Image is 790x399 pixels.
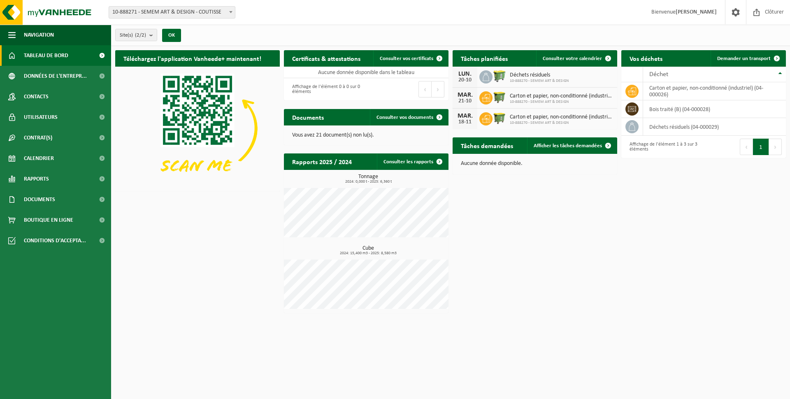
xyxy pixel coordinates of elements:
span: 2024: 0,000 t - 2025: 6,360 t [288,180,448,184]
a: Consulter vos documents [370,109,448,125]
span: Consulter vos documents [376,115,433,120]
span: Contrat(s) [24,128,52,148]
div: Affichage de l'élément 1 à 3 sur 3 éléments [625,138,699,156]
span: Conditions d'accepta... [24,230,86,251]
span: Consulter vos certificats [380,56,433,61]
span: 2024: 15,400 m3 - 2025: 8,580 m3 [288,251,448,255]
span: 10-888270 - SEMEM ART & DESIGN [510,100,613,104]
span: Rapports [24,169,49,189]
td: carton et papier, non-conditionné (industriel) (04-000026) [643,82,786,100]
span: Contacts [24,86,49,107]
td: bois traité (B) (04-000028) [643,100,786,118]
div: LUN. [457,71,473,77]
p: Aucune donnée disponible. [461,161,609,167]
div: 18-11 [457,119,473,125]
a: Consulter vos certificats [373,50,448,67]
img: Download de VHEPlus App [115,67,280,190]
td: déchets résiduels (04-000029) [643,118,786,136]
div: 21-10 [457,98,473,104]
h2: Rapports 2025 / 2024 [284,153,360,169]
span: Boutique en ligne [24,210,73,230]
span: Déchets résiduels [510,72,569,79]
h2: Certificats & attestations [284,50,369,66]
button: 1 [753,139,769,155]
span: Site(s) [120,29,146,42]
a: Consulter votre calendrier [536,50,616,67]
button: OK [162,29,181,42]
div: MAR. [457,92,473,98]
div: MAR. [457,113,473,119]
count: (2/2) [135,32,146,38]
img: WB-0660-HPE-GN-50 [493,69,507,83]
h2: Documents [284,109,332,125]
span: Afficher les tâches demandées [534,143,602,148]
span: Utilisateurs [24,107,58,128]
h2: Téléchargez l'application Vanheede+ maintenant! [115,50,270,66]
strong: [PERSON_NAME] [676,9,717,15]
a: Afficher les tâches demandées [527,137,616,154]
td: Aucune donnée disponible dans le tableau [284,67,448,78]
span: Navigation [24,25,54,45]
span: Consulter votre calendrier [543,56,602,61]
button: Next [769,139,782,155]
span: Calendrier [24,148,54,169]
span: 10-888271 - SEMEM ART & DESIGN - COUTISSE [109,6,235,19]
h2: Tâches demandées [453,137,521,153]
h3: Cube [288,246,448,255]
a: Demander un transport [711,50,785,67]
div: Affichage de l'élément 0 à 0 sur 0 éléments [288,80,362,98]
button: Previous [740,139,753,155]
span: Carton et papier, non-conditionné (industriel) [510,114,613,121]
span: Données de l'entrepr... [24,66,87,86]
span: 10-888271 - SEMEM ART & DESIGN - COUTISSE [109,7,235,18]
img: WB-1100-HPE-GN-50 [493,90,507,104]
p: Vous avez 21 document(s) non lu(s). [292,132,440,138]
span: Demander un transport [717,56,771,61]
h3: Tonnage [288,174,448,184]
span: Déchet [649,71,668,78]
span: 10-888270 - SEMEM ART & DESIGN [510,79,569,84]
h2: Tâches planifiées [453,50,516,66]
button: Previous [418,81,432,97]
button: Site(s)(2/2) [115,29,157,41]
span: Carton et papier, non-conditionné (industriel) [510,93,613,100]
span: Tableau de bord [24,45,68,66]
div: 20-10 [457,77,473,83]
h2: Vos déchets [621,50,671,66]
img: WB-1100-HPE-GN-50 [493,111,507,125]
a: Consulter les rapports [377,153,448,170]
span: 10-888270 - SEMEM ART & DESIGN [510,121,613,125]
span: Documents [24,189,55,210]
button: Next [432,81,444,97]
